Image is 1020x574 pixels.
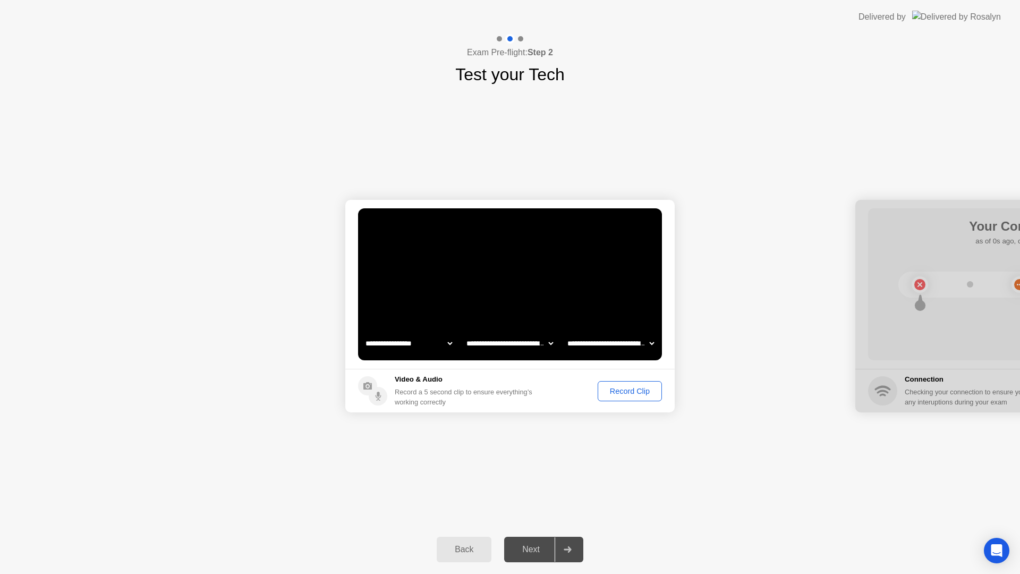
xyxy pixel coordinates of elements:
div: Open Intercom Messenger [984,538,1009,563]
h5: Video & Audio [395,374,537,385]
div: Record Clip [601,387,658,395]
button: Next [504,537,583,562]
img: Delivered by Rosalyn [912,11,1001,23]
div: Next [507,545,555,554]
div: Back [440,545,488,554]
b: Step 2 [528,48,553,57]
select: Available speakers [464,333,555,354]
button: Record Clip [598,381,662,401]
button: Back [437,537,491,562]
select: Available cameras [363,333,454,354]
h1: Test your Tech [455,62,565,87]
select: Available microphones [565,333,656,354]
div: Delivered by [858,11,906,23]
div: Record a 5 second clip to ensure everything’s working correctly [395,387,537,407]
h4: Exam Pre-flight: [467,46,553,59]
